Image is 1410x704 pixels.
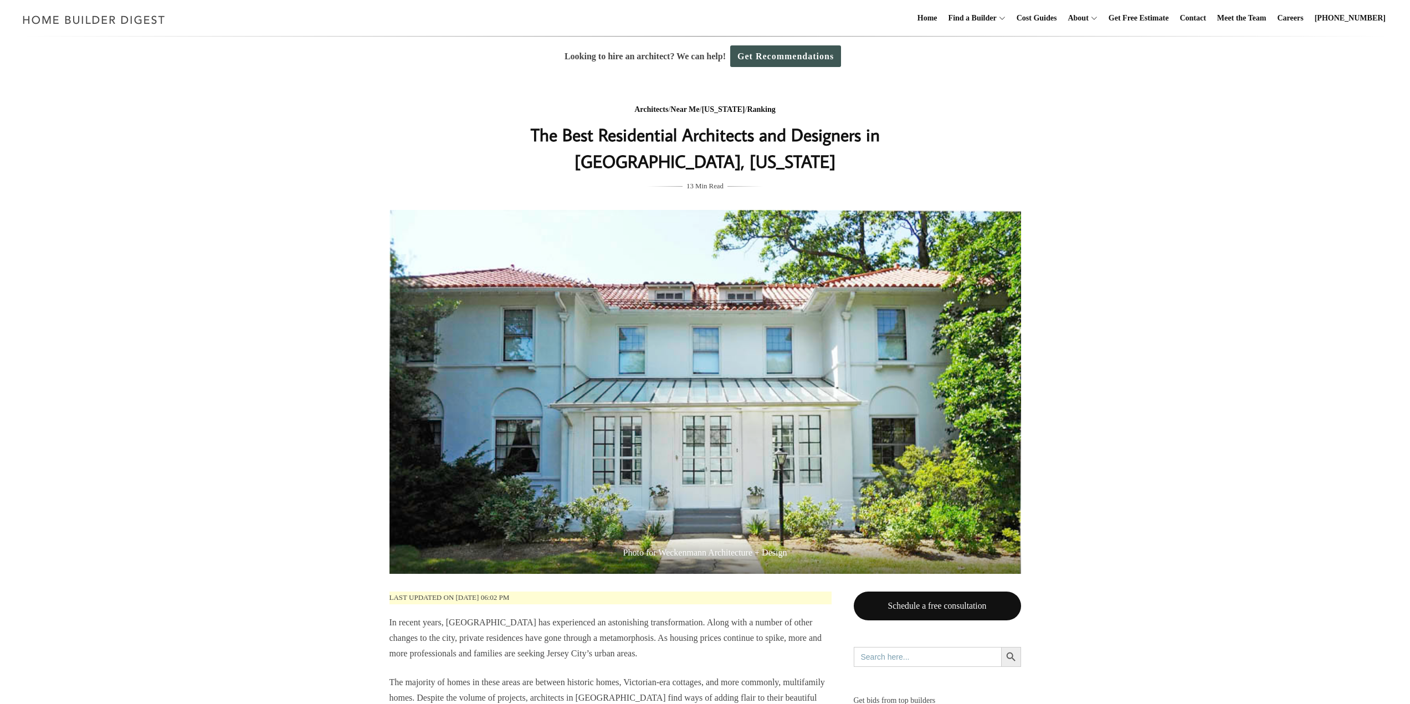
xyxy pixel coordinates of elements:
span: In recent years, [GEOGRAPHIC_DATA] has experienced an astonishing transformation. Along with a nu... [389,618,822,658]
h1: The Best Residential Architects and Designers in [GEOGRAPHIC_DATA], [US_STATE] [484,121,926,174]
a: Find a Builder [944,1,997,36]
a: Architects [634,105,668,114]
a: [PHONE_NUMBER] [1310,1,1390,36]
a: Meet the Team [1213,1,1271,36]
span: Photo for Weckenmann Architecture + Design [389,536,1021,574]
p: Last updated on [DATE] 06:02 pm [389,592,832,604]
a: Home [913,1,942,36]
a: Contact [1175,1,1210,36]
a: About [1063,1,1088,36]
a: Ranking [747,105,775,114]
img: Home Builder Digest [18,9,170,30]
svg: Search [1005,651,1017,663]
a: Near Me [670,105,699,114]
a: Schedule a free consultation [854,592,1021,621]
a: Careers [1273,1,1308,36]
a: Get Free Estimate [1104,1,1173,36]
a: Get Recommendations [730,45,841,67]
input: Search here... [854,647,1001,667]
a: Cost Guides [1012,1,1062,36]
a: [US_STATE] [701,105,745,114]
div: / / / [484,103,926,117]
span: 13 Min Read [686,180,724,192]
